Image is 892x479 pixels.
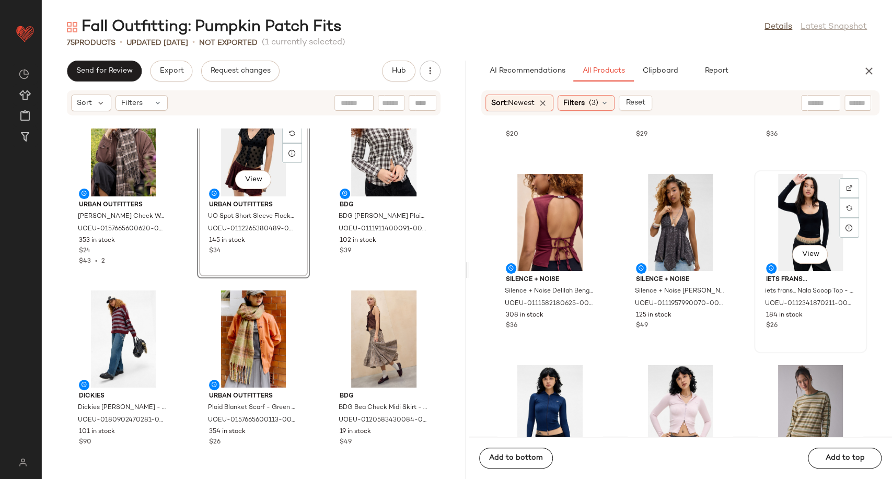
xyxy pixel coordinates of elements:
[209,392,298,401] span: Urban Outfitters
[792,245,828,264] button: View
[340,236,376,246] span: 102 in stock
[636,275,725,285] span: Silence + Noise
[589,98,598,109] span: (3)
[636,130,647,139] span: $29
[479,448,553,469] button: Add to bottom
[201,290,306,388] img: 0157665600113_030_m2
[235,170,271,189] button: View
[120,37,122,49] span: •
[340,247,351,256] span: $39
[19,69,29,79] img: svg%3e
[563,98,585,109] span: Filters
[582,67,624,75] span: All Products
[150,61,192,81] button: Export
[382,61,415,81] button: Hub
[340,438,352,447] span: $49
[77,98,92,109] span: Sort
[765,287,854,296] span: iets frans... Nala Scoop Top - Black M at Urban Outfitters
[506,321,517,331] span: $36
[201,61,280,81] button: Request changes
[78,225,167,234] span: UOEU-0157665600620-000-020
[340,201,428,210] span: BDG
[508,99,535,107] span: Newest
[506,311,543,320] span: 308 in stock
[489,67,565,75] span: AI Recommendations
[636,321,648,331] span: $49
[79,247,90,256] span: $24
[126,38,188,49] p: updated [DATE]
[846,185,852,191] img: svg%3e
[635,299,724,309] span: UOEU-0111957990070-000-001
[78,403,167,413] span: Dickies [PERSON_NAME] - Blue 30W 32L at Urban Outfitters
[764,21,792,33] a: Details
[79,258,91,265] span: $43
[497,365,603,462] img: 0112341870765_041_a2
[67,22,77,32] img: svg%3e
[339,212,427,221] span: BDG [PERSON_NAME] Plaid Shirt - [PERSON_NAME] 2XS at Urban Outfitters
[208,416,297,425] span: UOEU-0157665600113-000-030
[628,365,733,462] img: 0112341870765_066_a2
[208,212,297,221] span: UO Spot Short Sleeve Flocked Mesh Shirt - Black S at Urban Outfitters
[506,130,518,139] span: $20
[505,287,594,296] span: Silence + Noise Delilah Bengaline Cami Top M at Urban Outfitters
[505,299,594,309] span: UOEU-0111582180625-000-259
[91,258,101,265] span: •
[340,392,428,401] span: BDG
[79,236,115,246] span: 353 in stock
[79,392,168,401] span: Dickies
[339,225,427,234] span: UOEU-0111911400091-000-020
[765,299,854,309] span: UOEU-0112341870211-000-001
[78,416,167,425] span: UOEU-0180902470281-000-040
[121,98,143,109] span: Filters
[391,67,406,75] span: Hub
[15,23,36,44] img: heart_red.DM2ytmEG.svg
[199,38,258,49] p: Not Exported
[79,201,168,210] span: Urban Outfitters
[78,212,167,221] span: [PERSON_NAME] Check Woven Scarf - Brown at Urban Outfitters
[210,67,271,75] span: Request changes
[625,99,645,107] span: Reset
[13,458,33,466] img: svg%3e
[209,427,246,437] span: 354 in stock
[489,454,543,462] span: Add to bottom
[79,438,91,447] span: $90
[636,311,671,320] span: 125 in stock
[71,290,176,388] img: 0180902470281_040_a2
[628,174,733,271] img: 0111957990070_001_a2
[67,39,75,47] span: 75
[208,225,297,234] span: UOEU-0112265380489-000-001
[758,365,863,462] img: 0112568950124_030_a2
[262,37,345,49] span: (1 currently selected)
[159,67,183,75] span: Export
[497,174,603,271] img: 0111582180625_259_a2
[635,287,724,296] span: Silence + Noise [PERSON_NAME] Halter Top - Black S at Urban Outfitters
[79,427,115,437] span: 101 in stock
[758,174,863,271] img: 0112341870211_001_a2
[506,275,595,285] span: Silence + Noise
[619,95,652,111] button: Reset
[67,38,115,49] div: Products
[192,37,195,49] span: •
[67,17,342,38] div: Fall Outfitting: Pumpkin Patch Fits
[244,176,262,184] span: View
[808,448,882,469] button: Add to top
[825,454,864,462] span: Add to top
[642,67,678,75] span: Clipboard
[339,403,427,413] span: BDG Bea Check Midi Skirt - Brown XL at Urban Outfitters
[208,403,297,413] span: Plaid Blanket Scarf - Green at Urban Outfitters
[67,61,142,81] button: Send for Review
[846,205,852,211] img: svg%3e
[766,130,778,139] span: $36
[209,438,221,447] span: $26
[76,67,133,75] span: Send for Review
[766,275,855,285] span: iets frans...
[704,67,728,75] span: Report
[801,250,819,259] span: View
[101,258,105,265] span: 2
[331,290,437,388] img: 0120583430084_020_b
[766,321,778,331] span: $26
[339,416,427,425] span: UOEU-0120583430084-000-020
[289,130,295,136] img: svg%3e
[340,427,371,437] span: 19 in stock
[491,98,535,109] span: Sort:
